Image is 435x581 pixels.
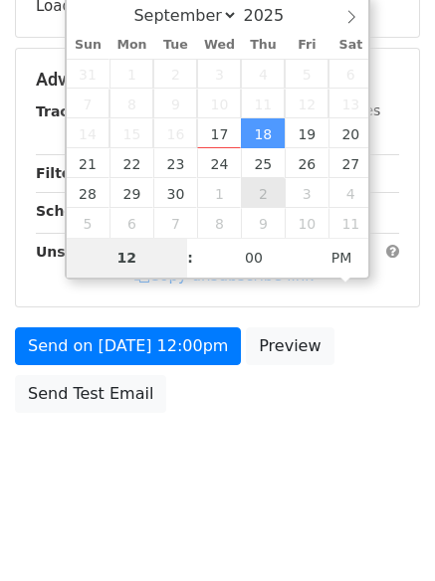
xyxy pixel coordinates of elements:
span: September 5, 2025 [285,59,328,89]
span: September 21, 2025 [67,148,110,178]
span: September 22, 2025 [109,148,153,178]
span: September 8, 2025 [109,89,153,118]
span: October 1, 2025 [197,178,241,208]
a: Copy unsubscribe link [134,267,314,285]
span: September 14, 2025 [67,118,110,148]
span: September 1, 2025 [109,59,153,89]
span: September 3, 2025 [197,59,241,89]
span: October 10, 2025 [285,208,328,238]
h5: Advanced [36,69,399,91]
span: September 6, 2025 [328,59,372,89]
span: September 27, 2025 [328,148,372,178]
span: September 17, 2025 [197,118,241,148]
span: September 16, 2025 [153,118,197,148]
span: October 8, 2025 [197,208,241,238]
span: October 7, 2025 [153,208,197,238]
span: Wed [197,39,241,52]
span: October 5, 2025 [67,208,110,238]
span: Click to toggle [315,238,369,278]
span: September 13, 2025 [328,89,372,118]
span: September 28, 2025 [67,178,110,208]
span: September 2, 2025 [153,59,197,89]
span: October 9, 2025 [241,208,285,238]
span: September 25, 2025 [241,148,285,178]
span: Sat [328,39,372,52]
span: Mon [109,39,153,52]
span: October 11, 2025 [328,208,372,238]
span: September 11, 2025 [241,89,285,118]
input: Hour [67,238,188,278]
strong: Tracking [36,103,103,119]
input: Minute [193,238,315,278]
span: Sun [67,39,110,52]
a: Send on [DATE] 12:00pm [15,327,241,365]
input: Year [238,6,310,25]
strong: Filters [36,165,87,181]
span: October 6, 2025 [109,208,153,238]
strong: Schedule [36,203,108,219]
span: September 7, 2025 [67,89,110,118]
span: September 24, 2025 [197,148,241,178]
span: September 23, 2025 [153,148,197,178]
span: September 30, 2025 [153,178,197,208]
span: September 18, 2025 [241,118,285,148]
a: Send Test Email [15,375,166,413]
span: September 15, 2025 [109,118,153,148]
span: October 2, 2025 [241,178,285,208]
span: September 29, 2025 [109,178,153,208]
span: September 9, 2025 [153,89,197,118]
strong: Unsubscribe [36,244,133,260]
span: October 4, 2025 [328,178,372,208]
span: September 4, 2025 [241,59,285,89]
span: Tue [153,39,197,52]
span: September 10, 2025 [197,89,241,118]
a: Preview [246,327,333,365]
span: September 19, 2025 [285,118,328,148]
span: September 12, 2025 [285,89,328,118]
span: Thu [241,39,285,52]
span: October 3, 2025 [285,178,328,208]
span: August 31, 2025 [67,59,110,89]
span: Fri [285,39,328,52]
span: September 26, 2025 [285,148,328,178]
iframe: Chat Widget [335,485,435,581]
span: September 20, 2025 [328,118,372,148]
span: : [187,238,193,278]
